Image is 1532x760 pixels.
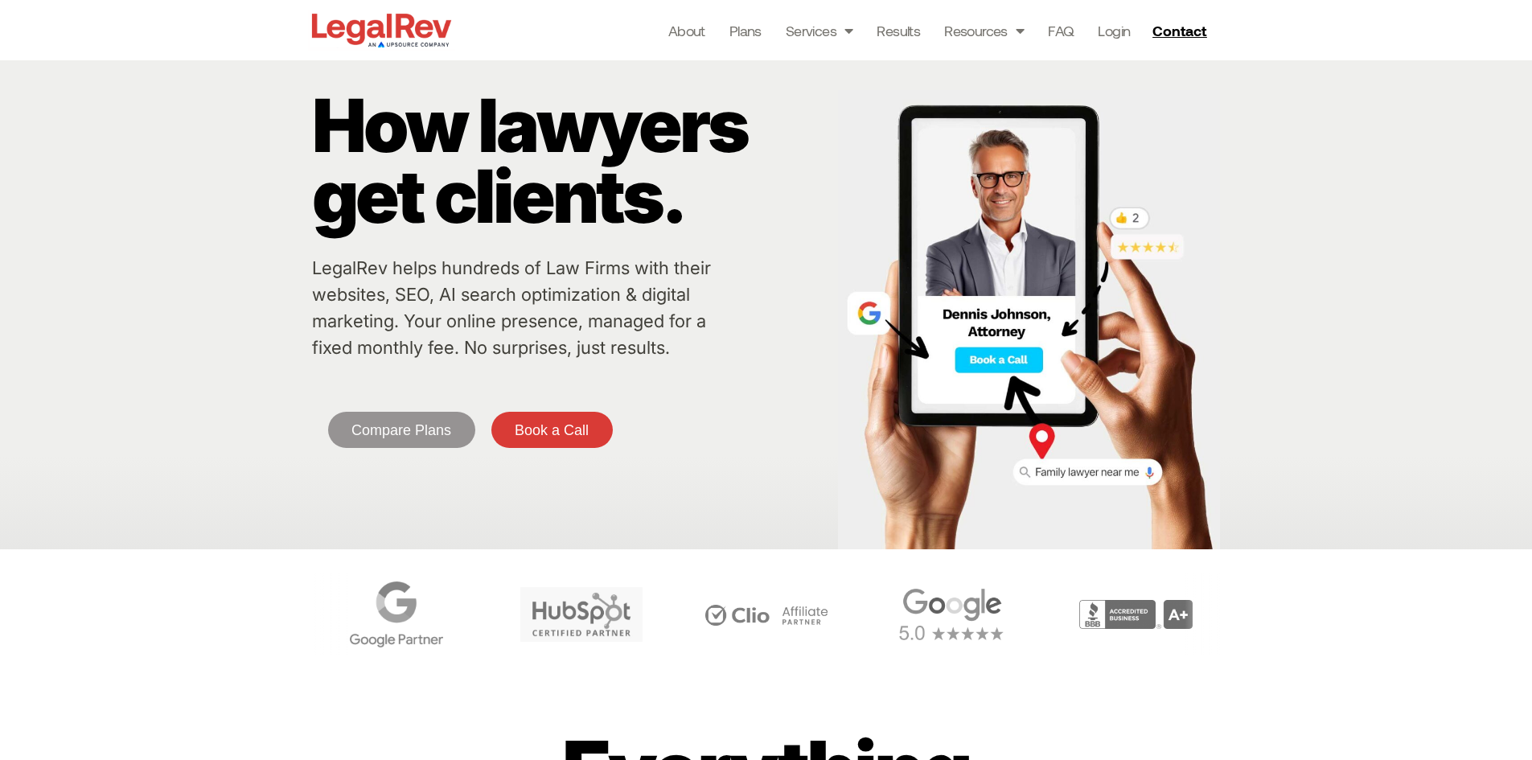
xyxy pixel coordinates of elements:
a: About [668,19,705,42]
div: 1 / 6 [863,573,1040,655]
div: Carousel [308,573,1225,655]
span: Contact [1152,23,1206,38]
a: Services [786,19,853,42]
nav: Menu [668,19,1131,42]
a: LegalRev helps hundreds of Law Firms with their websites, SEO, AI search optimization & digital m... [312,257,711,358]
a: FAQ [1048,19,1074,42]
a: Compare Plans [328,412,475,448]
p: How lawyers get clients. [312,90,830,232]
div: 4 / 6 [308,573,485,655]
span: Book a Call [515,423,589,438]
a: Contact [1146,18,1217,43]
div: 2 / 6 [1048,573,1225,655]
a: Plans [729,19,762,42]
div: 6 / 6 [678,573,855,655]
a: Resources [944,19,1024,42]
a: Login [1098,19,1130,42]
a: Book a Call [491,412,613,448]
span: Compare Plans [351,423,451,438]
div: 5 / 6 [493,573,670,655]
a: Results [877,19,920,42]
